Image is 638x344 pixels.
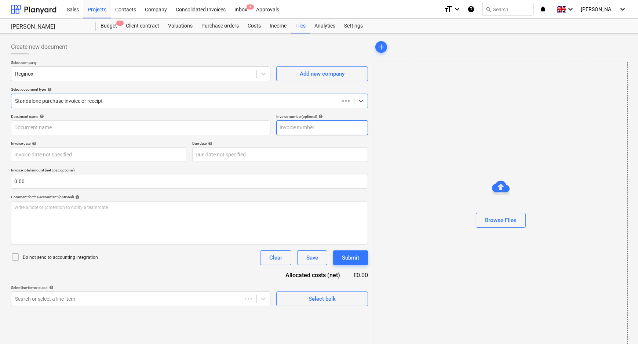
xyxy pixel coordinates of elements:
[11,120,270,135] input: Document name
[96,19,121,33] div: Budget
[96,19,121,33] a: Budget1
[340,19,367,33] a: Settings
[247,4,254,10] span: 4
[11,87,368,92] div: Select document type
[444,5,453,14] i: format_size
[377,43,386,51] span: add
[317,114,323,119] span: help
[453,5,462,14] i: keyboard_arrow_down
[276,120,368,135] input: Invoice number
[197,19,243,33] a: Purchase orders
[333,250,368,265] button: Submit
[121,19,164,33] a: Client contract
[566,5,575,14] i: keyboard_arrow_down
[276,66,368,81] button: Add new company
[306,253,318,262] div: Save
[11,114,270,119] div: Document name
[581,6,617,12] span: [PERSON_NAME]
[291,19,310,33] a: Files
[309,294,336,304] div: Select bulk
[260,250,291,265] button: Clear
[11,43,67,51] span: Create new document
[342,253,359,262] div: Submit
[618,5,627,14] i: keyboard_arrow_down
[276,292,368,306] button: Select bulk
[310,19,340,33] a: Analytics
[601,309,638,344] iframe: Chat Widget
[485,216,517,225] div: Browse Files
[30,141,36,146] span: help
[74,195,80,199] span: help
[273,271,352,279] div: Allocated costs (net)
[467,5,475,14] i: Knowledge base
[48,285,54,290] span: help
[243,19,265,33] a: Costs
[11,174,368,189] input: Invoice total amount (net cost, optional)
[207,141,212,146] span: help
[352,271,368,279] div: £0.00
[539,5,547,14] i: notifications
[11,60,270,66] p: Select company
[38,114,44,119] span: help
[11,147,186,162] input: Invoice date not specified
[11,23,87,31] div: [PERSON_NAME]
[11,141,186,146] div: Invoice date
[46,87,52,92] span: help
[23,254,98,261] p: Do not send to accounting integration
[485,6,491,12] span: search
[192,141,368,146] div: Due date
[11,168,368,174] p: Invoice total amount (net cost, optional)
[269,253,282,262] div: Clear
[116,21,124,26] span: 1
[265,19,291,33] a: Income
[476,213,526,228] button: Browse Files
[11,195,368,199] div: Comment for the accountant (optional)
[300,69,344,79] div: Add new company
[164,19,197,33] a: Valuations
[482,3,533,15] button: Search
[192,147,368,162] input: Due date not specified
[11,285,270,290] div: Select line-items to add
[297,250,327,265] button: Save
[276,114,368,119] div: Invoice number (optional)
